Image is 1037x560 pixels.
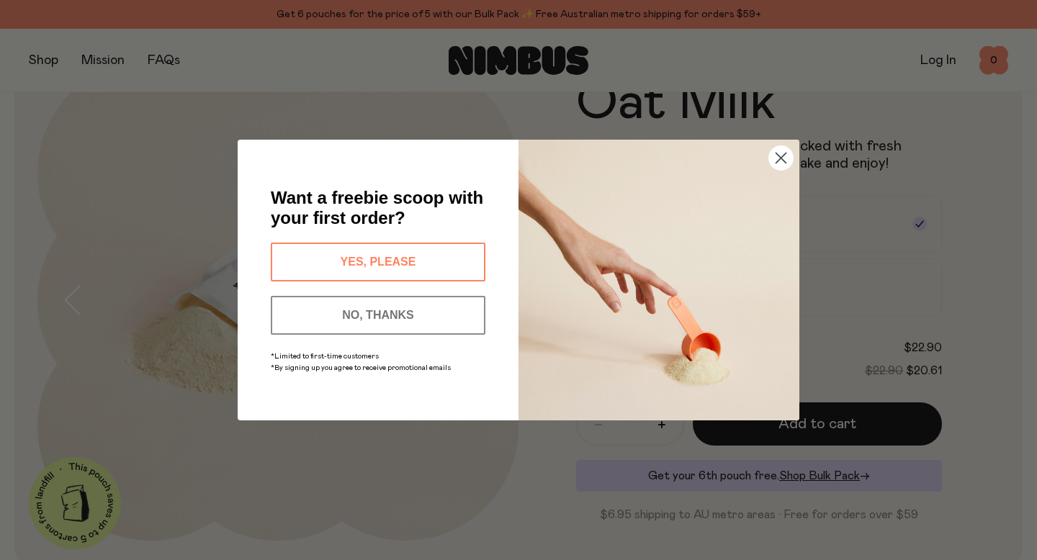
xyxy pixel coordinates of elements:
span: Want a freebie scoop with your first order? [271,188,483,227]
span: *By signing up you agree to receive promotional emails [271,364,451,371]
button: NO, THANKS [271,296,485,335]
img: c0d45117-8e62-4a02-9742-374a5db49d45.jpeg [518,140,799,420]
button: Close dialog [768,145,794,171]
span: *Limited to first-time customers [271,353,379,360]
button: YES, PLEASE [271,243,485,281]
